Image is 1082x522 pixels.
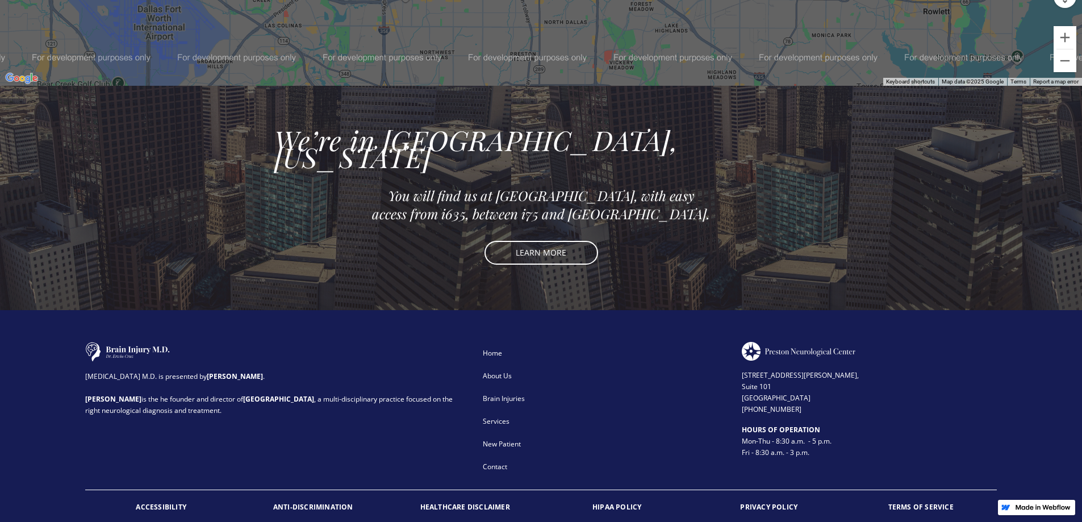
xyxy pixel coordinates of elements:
strong: PRIVACY POLICY [740,502,797,512]
div: Contact [483,461,726,473]
div: Home [483,348,726,359]
button: Keyboard shortcuts [886,78,935,86]
strong: HOURS OF OPERATION ‍ [742,425,820,435]
a: Report a map error [1033,78,1079,85]
div: About Us [483,370,726,382]
em: We’re in [GEOGRAPHIC_DATA], [US_STATE] [274,122,678,175]
strong: [PERSON_NAME] [85,394,141,404]
button: Zoom in [1054,26,1076,49]
a: Contact [477,456,732,478]
img: Google [3,71,40,86]
em: You will find us at [GEOGRAPHIC_DATA], with easy access from i635, between i75 and [GEOGRAPHIC_DA... [372,186,710,223]
div: [MEDICAL_DATA] M.D. is presented by . is the he founder and director of , a multi-disciplinary pr... [85,362,468,416]
a: LEARN MORE [484,241,598,265]
strong: TERMS OF SERVICE [888,502,954,512]
strong: ANTI-DISCRIMINATION [273,502,353,512]
div: [STREET_ADDRESS][PERSON_NAME], Suite 101 [GEOGRAPHIC_DATA] [PHONE_NUMBER] [742,361,997,415]
div: Mon-Thu - 8:30 a.m. - 5 p.m. Fri - 8:30 a.m. - 3 p.m. [742,424,997,458]
strong: [PERSON_NAME] [207,371,263,381]
button: Zoom out [1054,49,1076,72]
strong: HIPAA POLICY [592,502,641,512]
a: Terms [1010,78,1026,85]
div: New Patient [483,439,726,450]
a: Services [477,410,732,433]
img: Made in Webflow [1015,504,1071,510]
div: Services [483,416,726,427]
a: Home [477,342,732,365]
a: New Patient [477,433,732,456]
a: About Us [477,365,732,387]
a: Brain Injuries [477,387,732,410]
span: Map data ©2025 Google [942,78,1004,85]
strong: ACCESSIBILITY [136,502,186,512]
a: Open this area in Google Maps (opens a new window) [3,71,40,86]
div: Brain Injuries [483,393,726,404]
strong: HEALTHCARE DISCLAIMER [420,502,510,512]
strong: [GEOGRAPHIC_DATA] [243,394,314,404]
